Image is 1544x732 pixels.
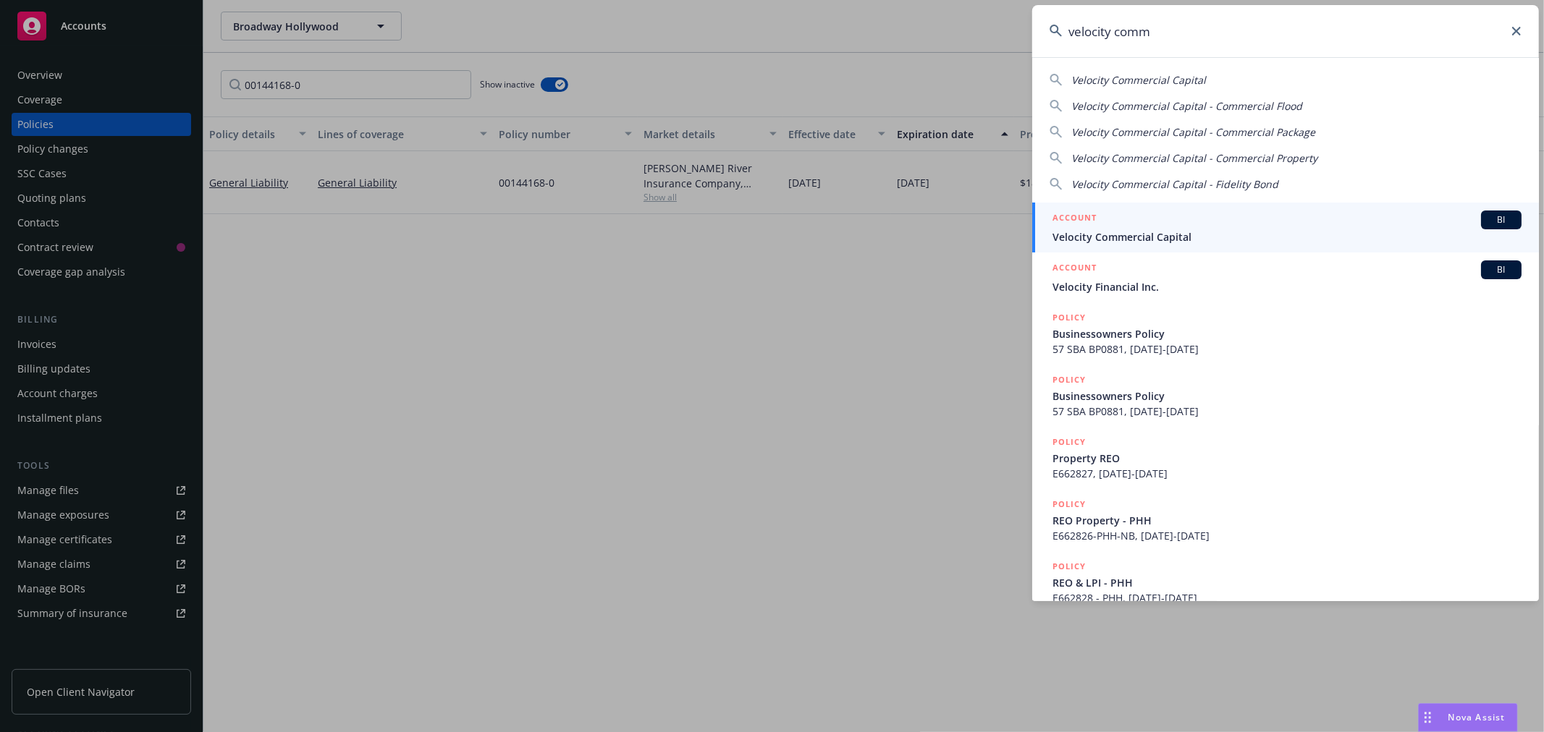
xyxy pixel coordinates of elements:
[1052,513,1522,528] span: REO Property - PHH
[1052,260,1097,278] h5: ACCOUNT
[1052,451,1522,466] span: Property REO
[1052,435,1086,449] h5: POLICY
[1032,427,1539,489] a: POLICYProperty REOE662827, [DATE]-[DATE]
[1052,373,1086,387] h5: POLICY
[1052,528,1522,543] span: E662826-PHH-NB, [DATE]-[DATE]
[1487,213,1516,226] span: BI
[1032,203,1539,252] a: ACCOUNTBIVelocity Commercial Capital
[1032,302,1539,365] a: POLICYBusinessowners Policy57 SBA BP0881, [DATE]-[DATE]
[1052,575,1522,590] span: REO & LPI - PHH
[1487,263,1516,276] span: BI
[1418,703,1518,732] button: Nova Assist
[1052,310,1086,325] h5: POLICY
[1032,5,1539,57] input: Search...
[1032,365,1539,427] a: POLICYBusinessowners Policy57 SBA BP0881, [DATE]-[DATE]
[1448,711,1506,723] span: Nova Assist
[1052,229,1522,244] span: Velocity Commercial Capital
[1071,125,1315,139] span: Velocity Commercial Capital - Commercial Package
[1052,497,1086,511] h5: POLICY
[1071,73,1206,87] span: Velocity Commercial Capital
[1052,326,1522,341] span: Businessowners Policy
[1052,559,1086,574] h5: POLICY
[1052,404,1522,419] span: 57 SBA BP0881, [DATE]-[DATE]
[1052,466,1522,481] span: E662827, [DATE]-[DATE]
[1052,388,1522,404] span: Businessowners Policy
[1052,341,1522,357] span: 57 SBA BP0881, [DATE]-[DATE]
[1071,177,1278,191] span: Velocity Commercial Capital - Fidelity Bond
[1052,590,1522,605] span: E662828 - PHH, [DATE]-[DATE]
[1052,279,1522,294] span: Velocity Financial Inc.
[1032,252,1539,302] a: ACCOUNTBIVelocity Financial Inc.
[1032,551,1539,613] a: POLICYREO & LPI - PHHE662828 - PHH, [DATE]-[DATE]
[1419,704,1437,731] div: Drag to move
[1071,151,1317,165] span: Velocity Commercial Capital - Commercial Property
[1071,99,1302,113] span: Velocity Commercial Capital - Commercial Flood
[1032,489,1539,551] a: POLICYREO Property - PHHE662826-PHH-NB, [DATE]-[DATE]
[1052,210,1097,228] h5: ACCOUNT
